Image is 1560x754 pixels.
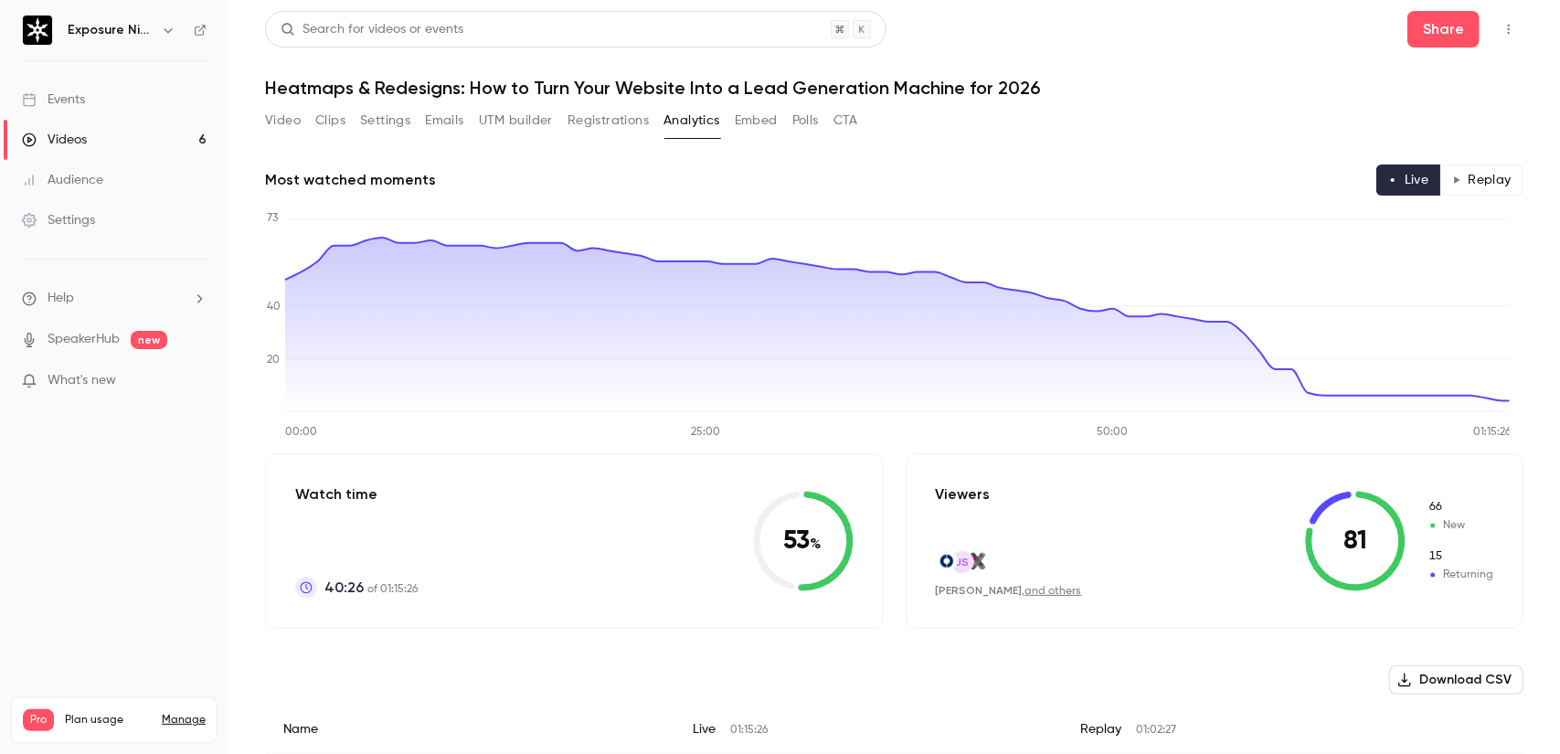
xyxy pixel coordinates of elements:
[29,95,285,185] div: It looks like the billing period was switched to the first but then the plan was changed which ca...
[936,584,1023,597] span: [PERSON_NAME]
[48,289,74,308] span: Help
[479,106,553,135] button: UTM builder
[162,713,206,727] a: Manage
[281,20,463,39] div: Search for videos or events
[80,442,336,461] div: Sorry, I had to take care of other work.
[730,725,768,736] span: 01:15:26
[285,428,317,439] tspan: 00:00
[22,131,87,149] div: Videos
[267,213,278,224] tspan: 73
[277,29,351,69] div: Cheers
[295,483,418,505] p: Watch time
[80,469,336,504] div: Thanks so much for looking into this for us :)
[12,7,47,42] button: go back
[674,706,1062,754] div: Live
[936,483,991,505] p: Viewers
[52,10,81,39] img: Profile image for Tim
[321,7,354,40] div: Close
[65,713,151,727] span: Plan usage
[292,40,336,58] div: Cheers
[691,428,720,439] tspan: 25:00
[15,555,351,670] div: user says…
[16,560,350,591] textarea: Message…
[286,7,321,42] button: Home
[1062,706,1523,754] div: Replay
[28,599,43,613] button: Emoji picker
[937,551,957,571] img: schroders.com
[48,371,116,390] span: What's new
[360,106,410,135] button: Settings
[58,599,72,613] button: Gif picker
[265,106,301,135] button: Video
[22,90,85,109] div: Events
[89,9,207,23] h1: [PERSON_NAME]
[1097,428,1128,439] tspan: 50:00
[23,709,54,731] span: Pro
[15,84,351,197] div: Tim says…
[48,330,120,349] a: SpeakerHub
[1494,15,1523,44] button: Top Bar Actions
[1440,165,1523,196] button: Replay
[267,355,280,366] tspan: 20
[1473,428,1512,439] tspan: 01:15:26
[936,583,1082,599] div: ,
[792,106,819,135] button: Polls
[68,21,154,39] h6: Exposure Ninja
[29,402,173,413] div: [PERSON_NAME] • [DATE]
[89,23,182,41] p: Active 45m ago
[265,169,436,191] h2: Most watched moments
[1136,725,1176,736] span: 01:02:27
[267,302,281,313] tspan: 40
[15,197,300,398] div: okay so there was a weird behaviour because of the downgrade so what i'll do is reset the limit n...
[1427,517,1493,534] span: New
[15,197,351,431] div: Tim says…
[22,211,95,229] div: Settings
[324,577,418,599] p: of 01:15:26
[1389,665,1523,695] button: Download CSV
[131,331,167,349] span: new
[1427,548,1493,565] span: Returning
[15,84,300,196] div: It looks like the billing period was switched to the first but then the plan was changed which ca...
[955,554,969,570] span: JS
[29,208,285,388] div: okay so there was a weird behaviour because of the downgrade so what i'll do is reset the limit n...
[1025,586,1082,597] a: and others
[23,16,52,45] img: Exposure Ninja
[15,29,351,84] div: user says…
[735,106,778,135] button: Embed
[66,431,351,516] div: Sorry, I had to take care of other work.Thanks so much for looking into this for us :)
[833,106,858,135] button: CTA
[87,599,101,613] button: Upload attachment
[22,289,207,308] li: help-dropdown-opener
[15,431,351,531] div: user says…
[315,106,345,135] button: Clips
[663,106,720,135] button: Analytics
[66,555,351,648] div: [PERSON_NAME], which is the best review platform for us to leave feedback on for Contrast? G2? So...
[1407,11,1480,48] button: Share
[968,551,988,571] img: expoxds.com
[313,591,343,621] button: Send a message…
[1376,165,1441,196] button: Live
[15,530,351,555] div: [DATE]
[425,106,463,135] button: Emails
[265,77,1523,99] h1: Heatmaps & Redesigns: How to Turn Your Website Into a Lead Generation Machine for 2026
[568,106,649,135] button: Registrations
[324,577,364,599] span: 40:26
[265,706,674,754] div: Name
[22,171,103,189] div: Audience
[1427,567,1493,583] span: Returning
[1427,499,1493,515] span: New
